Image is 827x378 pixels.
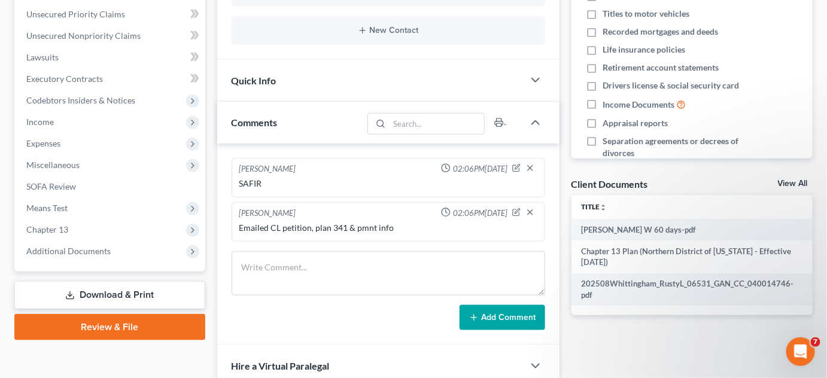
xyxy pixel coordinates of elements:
[778,179,808,188] a: View All
[603,80,739,92] span: Drivers license & social security card
[239,208,296,220] div: [PERSON_NAME]
[232,360,330,371] span: Hire a Virtual Paralegal
[26,224,68,234] span: Chapter 13
[453,163,507,175] span: 02:06PM[DATE]
[26,181,76,191] span: SOFA Review
[603,8,689,20] span: Titles to motor vehicles
[460,305,545,330] button: Add Comment
[26,246,111,256] span: Additional Documents
[26,9,125,19] span: Unsecured Priority Claims
[603,99,674,111] span: Income Documents
[571,273,803,306] td: 202508Whittingham_RustyL_06531_GAN_CC_040014746-pdf
[14,314,205,340] a: Review & File
[581,202,607,211] a: Titleunfold_more
[232,75,276,86] span: Quick Info
[232,117,278,128] span: Comments
[26,138,60,148] span: Expenses
[571,219,803,240] td: [PERSON_NAME] W 60 days-pdf
[389,114,484,134] input: Search...
[17,176,205,197] a: SOFA Review
[26,160,80,170] span: Miscellaneous
[239,163,296,175] div: [PERSON_NAME]
[17,4,205,25] a: Unsecured Priority Claims
[239,178,537,190] div: SAFIR
[17,25,205,47] a: Unsecured Nonpriority Claims
[453,208,507,219] span: 02:06PM[DATE]
[786,337,815,366] iframe: Intercom live chat
[26,74,103,84] span: Executory Contracts
[26,52,59,62] span: Lawsuits
[17,47,205,68] a: Lawsuits
[26,31,141,41] span: Unsecured Nonpriority Claims
[26,117,54,127] span: Income
[603,44,685,56] span: Life insurance policies
[603,26,718,38] span: Recorded mortgages and deeds
[603,135,742,159] span: Separation agreements or decrees of divorces
[241,26,536,35] button: New Contact
[239,222,537,234] div: Emailed CL petition, plan 341 & pmnt info
[603,62,719,74] span: Retirement account statements
[571,178,648,190] div: Client Documents
[600,204,607,211] i: unfold_more
[571,240,803,273] td: Chapter 13 Plan (Northern District of [US_STATE] - Effective [DATE])
[26,203,68,213] span: Means Test
[14,281,205,309] a: Download & Print
[811,337,820,347] span: 7
[17,68,205,90] a: Executory Contracts
[603,117,668,129] span: Appraisal reports
[26,95,135,105] span: Codebtors Insiders & Notices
